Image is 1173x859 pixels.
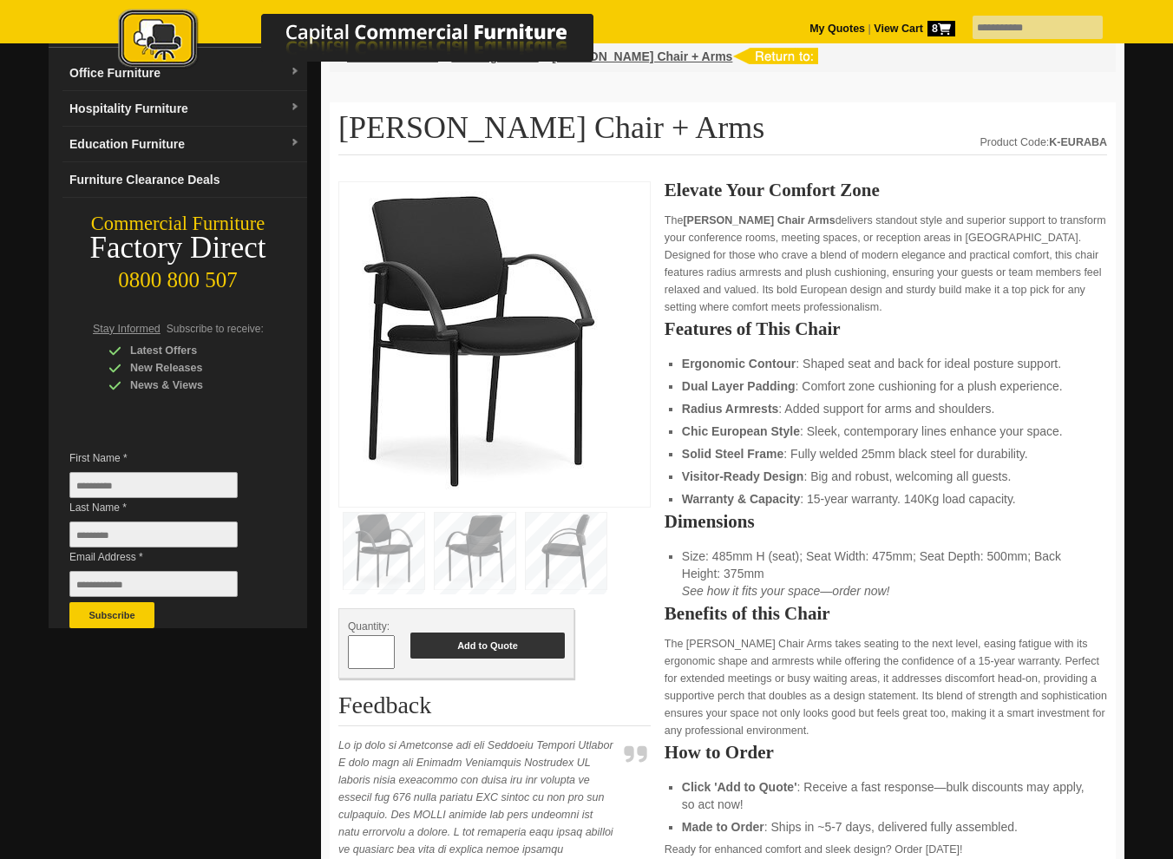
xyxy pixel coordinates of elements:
a: My Quotes [809,23,865,35]
img: dropdown [290,102,300,113]
span: Email Address * [69,548,264,566]
span: First Name * [69,449,264,467]
li: : Sleek, contemporary lines enhance your space. [682,423,1090,440]
img: dropdown [290,138,300,148]
span: Quantity: [348,620,390,633]
div: 0800 800 507 [49,259,307,292]
input: Last Name * [69,521,238,548]
span: Stay Informed [93,323,161,335]
li: : Comfort zone cushioning for a plush experience. [682,377,1090,395]
div: Latest Offers [108,342,273,359]
li: : 15-year warranty. 140Kg load capacity. [682,490,1090,508]
img: Capital Commercial Furniture Logo [70,9,678,72]
span: Last Name * [69,499,264,516]
li: : Big and robust, welcoming all guests. [682,468,1090,485]
h2: Dimensions [665,513,1107,530]
strong: View Cart [874,23,955,35]
a: Furniture Clearance Deals [62,162,307,198]
strong: Ergonomic Contour [682,357,796,370]
strong: Visitor-Ready Design [682,469,804,483]
img: Eura Black Chair + Arms [348,191,608,493]
h2: Feedback [338,692,651,726]
p: The [PERSON_NAME] Chair Arms takes seating to the next level, easing fatigue with its ergonomic s... [665,635,1107,739]
h1: [PERSON_NAME] Chair + Arms [338,111,1107,155]
h2: Features of This Chair [665,320,1107,338]
a: Education Furnituredropdown [62,127,307,162]
strong: Dual Layer Padding [682,379,796,393]
li: : Ships in ~5-7 days, delivered fully assembled. [682,818,1090,836]
img: return to [732,48,818,64]
a: View Cart8 [871,23,955,35]
strong: [PERSON_NAME] Chair Arms [683,214,835,226]
strong: Click 'Add to Quote' [682,780,797,794]
a: Capital Commercial Furniture Logo [70,9,678,77]
li: Size: 485mm H (seat); Seat Width: 475mm; Seat Depth: 500mm; Back Height: 375mm [682,548,1090,600]
div: News & Views [108,377,273,394]
h2: Elevate Your Comfort Zone [665,181,1107,199]
button: Add to Quote [410,633,565,659]
span: 8 [927,21,955,36]
span: Subscribe to receive: [167,323,264,335]
h2: Benefits of this Chair [665,605,1107,622]
div: Product Code: [980,134,1107,151]
strong: Radius Armrests [682,402,779,416]
h2: How to Order [665,744,1107,761]
strong: Made to Order [682,820,764,834]
p: The delivers standout style and superior support to transform your conference rooms, meeting spac... [665,212,1107,316]
strong: Solid Steel Frame [682,447,783,461]
strong: Chic European Style [682,424,800,438]
em: See how it fits your space—order now! [682,584,890,598]
a: Hospitality Furnituredropdown [62,91,307,127]
li: : Fully welded 25mm black steel for durability. [682,445,1090,462]
li: : Shaped seat and back for ideal posture support. [682,355,1090,372]
input: Email Address * [69,571,238,597]
div: Factory Direct [49,236,307,260]
input: First Name * [69,472,238,498]
li: : Added support for arms and shoulders. [682,400,1090,417]
div: Commercial Furniture [49,212,307,236]
a: Office Furnituredropdown [62,56,307,91]
strong: K-EURABA [1049,136,1107,148]
div: New Releases [108,359,273,377]
strong: Warranty & Capacity [682,492,800,506]
button: Subscribe [69,602,154,628]
li: : Receive a fast response—bulk discounts may apply, so act now! [682,778,1090,813]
